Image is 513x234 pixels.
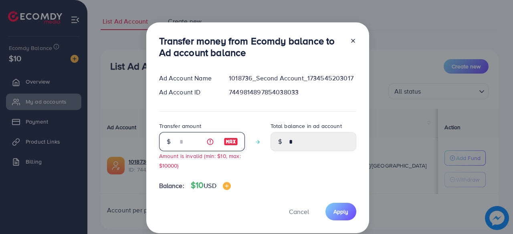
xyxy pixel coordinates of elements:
[159,181,184,190] span: Balance:
[271,122,342,130] label: Total balance in ad account
[222,74,362,83] div: 1018736_Second Account_1734545203017
[224,137,238,146] img: image
[159,122,201,130] label: Transfer amount
[159,152,241,169] small: Amount is invalid (min: $10, max: $10000)
[191,180,231,190] h4: $10
[204,181,216,190] span: USD
[223,182,231,190] img: image
[153,74,223,83] div: Ad Account Name
[325,203,356,220] button: Apply
[222,88,362,97] div: 7449814897854038033
[333,208,348,216] span: Apply
[153,88,223,97] div: Ad Account ID
[279,203,319,220] button: Cancel
[289,207,309,216] span: Cancel
[159,35,343,58] h3: Transfer money from Ecomdy balance to Ad account balance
